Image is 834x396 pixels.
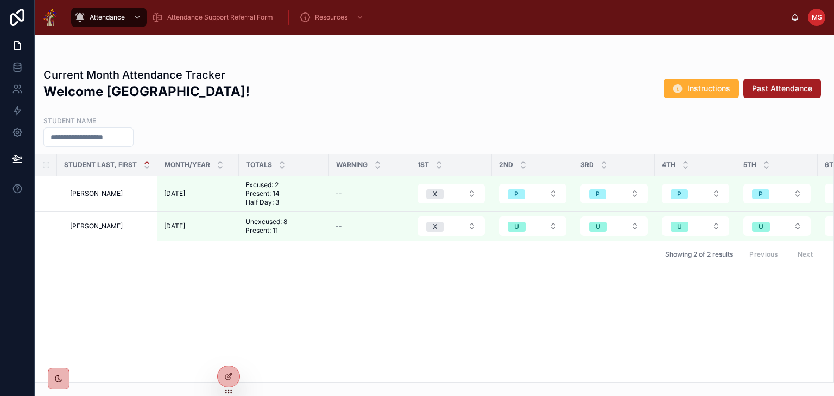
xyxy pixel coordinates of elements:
[743,161,756,169] span: 5th
[665,250,733,259] span: Showing 2 of 2 results
[43,116,96,125] label: Student Name
[514,222,519,232] div: U
[43,82,250,100] h2: Welcome [GEOGRAPHIC_DATA]!
[418,184,485,203] button: Select Button
[662,161,675,169] span: 4th
[514,189,519,199] div: P
[245,181,323,207] span: Excused: 2 Present: 14 Half Day: 3
[433,222,437,232] div: X
[70,189,123,198] span: [PERSON_NAME]
[596,189,600,199] div: P
[43,9,57,26] img: App logo
[662,216,729,236] button: Select Button
[743,79,821,98] button: Past Attendance
[677,189,681,199] div: P
[580,161,594,169] span: 3rd
[336,161,368,169] span: Warning
[743,216,811,236] button: Select Button
[752,83,812,94] span: Past Attendance
[743,184,811,203] button: Select Button
[90,13,125,22] span: Attendance
[71,8,147,27] a: Attendance
[315,13,347,22] span: Resources
[433,189,437,199] div: X
[677,222,682,232] div: U
[43,67,250,82] h1: Current Month Attendance Tracker
[662,184,729,203] button: Select Button
[66,5,791,29] div: scrollable content
[245,218,321,235] span: Unexcused: 8 Present: 11
[664,79,739,98] button: Instructions
[812,13,822,22] span: MS
[759,189,763,199] div: P
[64,161,137,169] span: Student Last, First
[149,8,281,27] a: Attendance Support Referral Form
[167,13,273,22] span: Attendance Support Referral Form
[580,216,648,236] button: Select Button
[687,83,730,94] span: Instructions
[499,216,566,236] button: Select Button
[336,189,342,198] span: --
[499,161,513,169] span: 2nd
[759,222,763,232] div: U
[336,222,342,231] span: --
[246,161,272,169] span: Totals
[499,184,566,203] button: Select Button
[296,8,369,27] a: Resources
[418,216,485,236] button: Select Button
[418,161,429,169] span: 1st
[580,184,648,203] button: Select Button
[164,189,185,198] span: [DATE]
[164,222,185,231] span: [DATE]
[165,161,210,169] span: Month/Year
[70,222,123,231] span: [PERSON_NAME]
[596,222,601,232] div: U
